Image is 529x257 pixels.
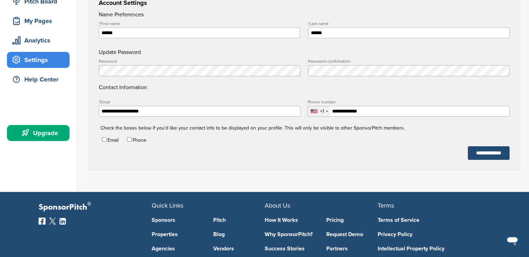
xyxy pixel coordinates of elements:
[326,232,378,237] a: Request Demo
[213,246,265,251] a: Vendors
[307,100,509,104] label: Phone number
[378,232,480,237] a: Privacy Policy
[7,125,70,141] a: Upgrade
[39,202,152,212] p: SponsorPitch
[213,232,265,237] a: Blog
[7,71,70,87] a: Help Center
[152,217,203,223] a: Sponsors
[152,232,203,237] a: Properties
[7,32,70,48] a: Analytics
[49,218,56,225] img: Twitter
[152,246,203,251] a: Agencies
[133,137,146,143] label: Phone
[326,217,378,223] a: Pricing
[10,73,70,86] div: Help Center
[99,21,100,26] abbr: required
[10,54,70,66] div: Settings
[152,202,183,209] span: Quick Links
[99,59,510,92] h4: Contact Information
[87,200,91,208] span: ®
[265,217,316,223] a: How It Works
[99,100,300,104] label: Email
[308,59,510,63] label: Password confirmation
[99,48,510,56] h4: Update Password
[308,106,330,116] div: Selected country
[213,217,265,223] a: Pitch
[99,10,510,19] h4: Name Preferences
[265,232,316,237] a: Why SponsorPitch?
[10,127,70,139] div: Upgrade
[7,52,70,68] a: Settings
[10,34,70,47] div: Analytics
[378,202,394,209] span: Terms
[39,218,46,225] img: Facebook
[10,15,70,27] div: My Pages
[378,217,480,223] a: Terms of Service
[326,246,378,251] a: Partners
[308,21,310,26] abbr: required
[99,59,300,63] label: Password
[320,109,324,114] div: +1
[501,229,523,251] iframe: Button to launch messaging window
[99,22,300,26] label: First name
[99,100,100,104] abbr: required
[378,246,480,251] a: Intellectual Property Policy
[7,13,70,29] a: My Pages
[107,137,119,143] label: Email
[308,22,510,26] label: Last name
[265,202,290,209] span: About Us
[265,246,316,251] a: Success Stories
